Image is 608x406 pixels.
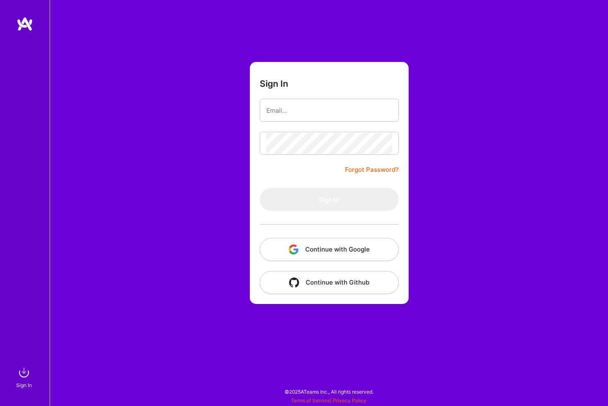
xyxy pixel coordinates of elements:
[289,278,299,287] img: icon
[260,238,399,261] button: Continue with Google
[17,364,32,389] a: sign inSign In
[16,364,32,381] img: sign in
[260,188,399,211] button: Sign In
[345,165,399,175] a: Forgot Password?
[266,100,392,121] input: Email...
[289,245,299,254] img: icon
[17,17,33,31] img: logo
[50,381,608,402] div: © 2025 ATeams Inc., All rights reserved.
[333,397,366,404] a: Privacy Policy
[260,78,288,89] h3: Sign In
[291,397,366,404] span: |
[260,271,399,294] button: Continue with Github
[291,397,330,404] a: Terms of Service
[16,381,32,389] div: Sign In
